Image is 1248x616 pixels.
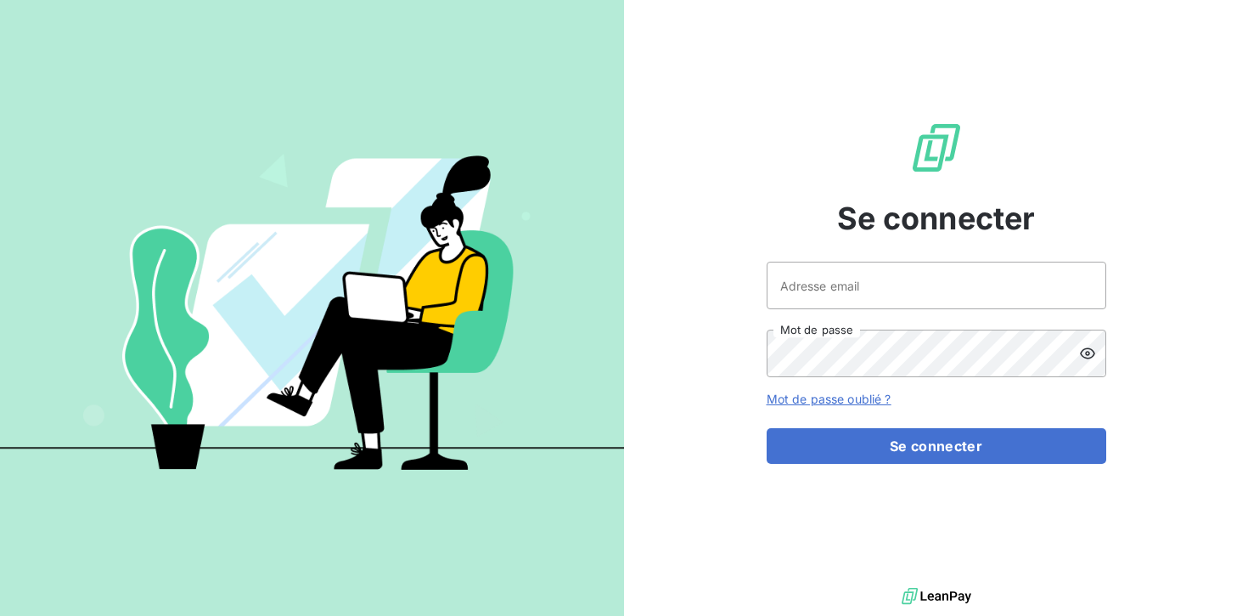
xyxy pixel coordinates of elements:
img: Logo LeanPay [909,121,964,175]
input: placeholder [767,262,1106,309]
button: Se connecter [767,428,1106,464]
a: Mot de passe oublié ? [767,392,891,406]
img: logo [902,584,971,609]
span: Se connecter [837,195,1036,241]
